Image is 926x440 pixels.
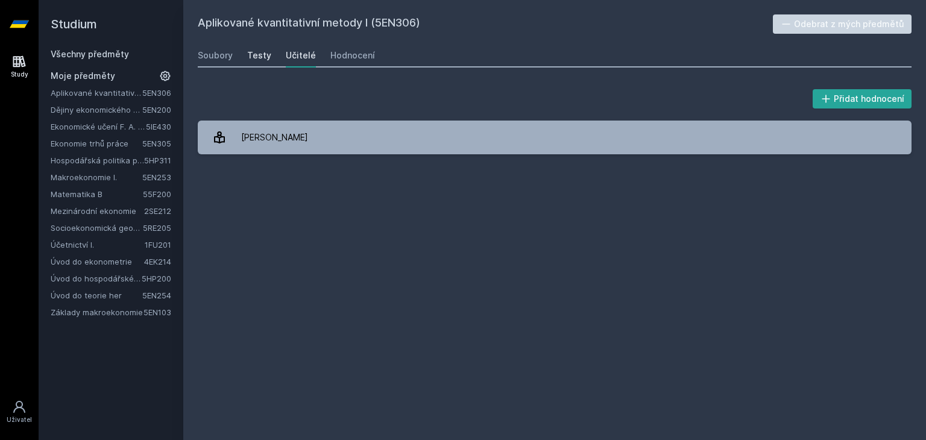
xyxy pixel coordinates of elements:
a: Study [2,48,36,85]
a: Hodnocení [330,43,375,68]
button: Odebrat z mých předmětů [773,14,912,34]
a: Aplikované kvantitativní metody I [51,87,142,99]
a: 5HP200 [142,274,171,283]
a: 5HP311 [144,156,171,165]
div: Uživatel [7,415,32,424]
a: Ekonomické učení F. A. [GEOGRAPHIC_DATA] [51,121,146,133]
a: 5EN200 [142,105,171,115]
div: [PERSON_NAME] [241,125,308,149]
a: Základy makroekonomie [51,306,143,318]
a: Uživatel [2,394,36,430]
a: 2SE212 [144,206,171,216]
a: Ekonomie trhů práce [51,137,142,149]
a: Makroekonomie I. [51,171,142,183]
span: Moje předměty [51,70,115,82]
a: Úvod do hospodářské a sociální politiky [51,272,142,284]
a: 5RE205 [143,223,171,233]
a: Všechny předměty [51,49,129,59]
a: Úvod do ekonometrie [51,256,144,268]
a: 55F200 [143,189,171,199]
a: Testy [247,43,271,68]
h2: Aplikované kvantitativní metody I (5EN306) [198,14,773,34]
div: Study [11,70,28,79]
a: 5EN103 [143,307,171,317]
a: Hospodářská politika pro země bohaté na přírodní zdroje [51,154,144,166]
div: Učitelé [286,49,316,61]
a: Učitelé [286,43,316,68]
a: Soubory [198,43,233,68]
a: Dějiny ekonomického myšlení [51,104,142,116]
a: [PERSON_NAME] [198,121,912,154]
a: Mezinárodní ekonomie [51,205,144,217]
a: Socioekonomická geografie [51,222,143,234]
a: 5EN305 [142,139,171,148]
div: Soubory [198,49,233,61]
a: 5EN253 [142,172,171,182]
a: 4EK214 [144,257,171,266]
a: Účetnictví I. [51,239,145,251]
div: Testy [247,49,271,61]
div: Hodnocení [330,49,375,61]
a: Úvod do teorie her [51,289,142,301]
a: Matematika B [51,188,143,200]
button: Přidat hodnocení [813,89,912,108]
a: 1FU201 [145,240,171,250]
a: 5IE430 [146,122,171,131]
a: 5EN306 [142,88,171,98]
a: 5EN254 [142,291,171,300]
